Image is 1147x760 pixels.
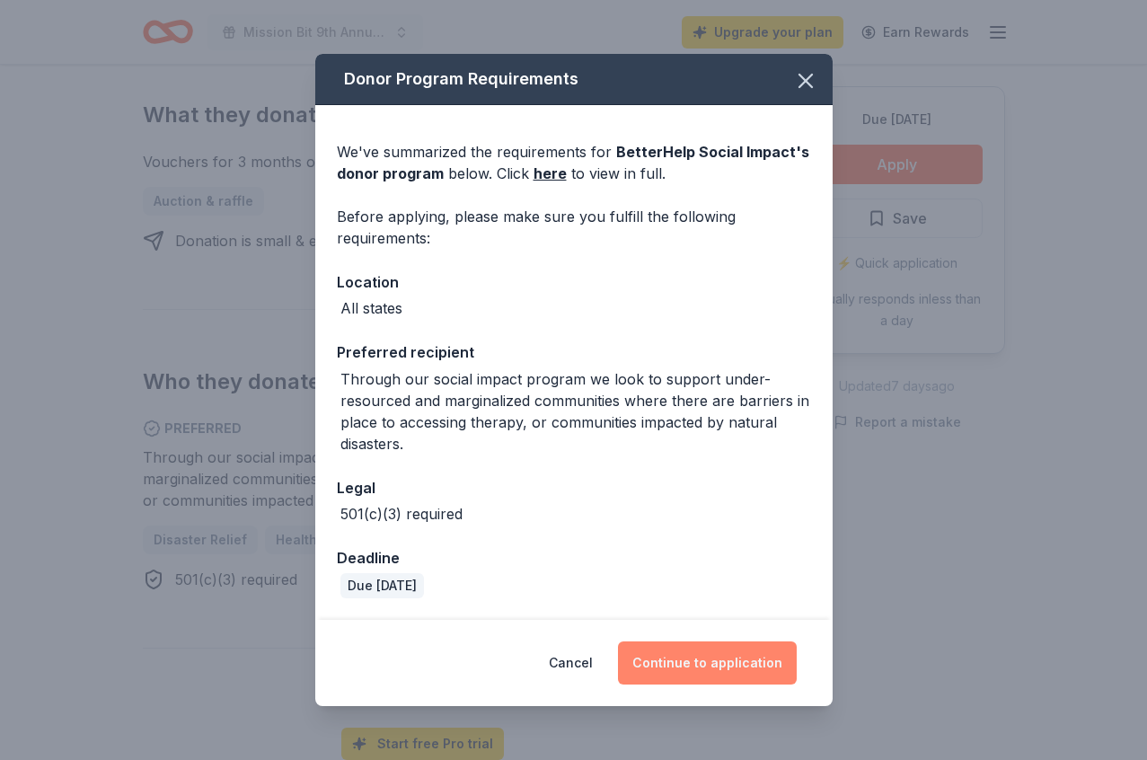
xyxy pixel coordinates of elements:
[534,163,567,184] a: here
[340,573,424,598] div: Due [DATE]
[337,340,811,364] div: Preferred recipient
[337,141,811,184] div: We've summarized the requirements for below. Click to view in full.
[337,476,811,499] div: Legal
[315,54,833,105] div: Donor Program Requirements
[340,368,811,455] div: Through our social impact program we look to support under-resourced and marginalized communities...
[549,641,593,685] button: Cancel
[337,270,811,294] div: Location
[340,297,402,319] div: All states
[340,503,463,525] div: 501(c)(3) required
[337,546,811,570] div: Deadline
[337,206,811,249] div: Before applying, please make sure you fulfill the following requirements:
[618,641,797,685] button: Continue to application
